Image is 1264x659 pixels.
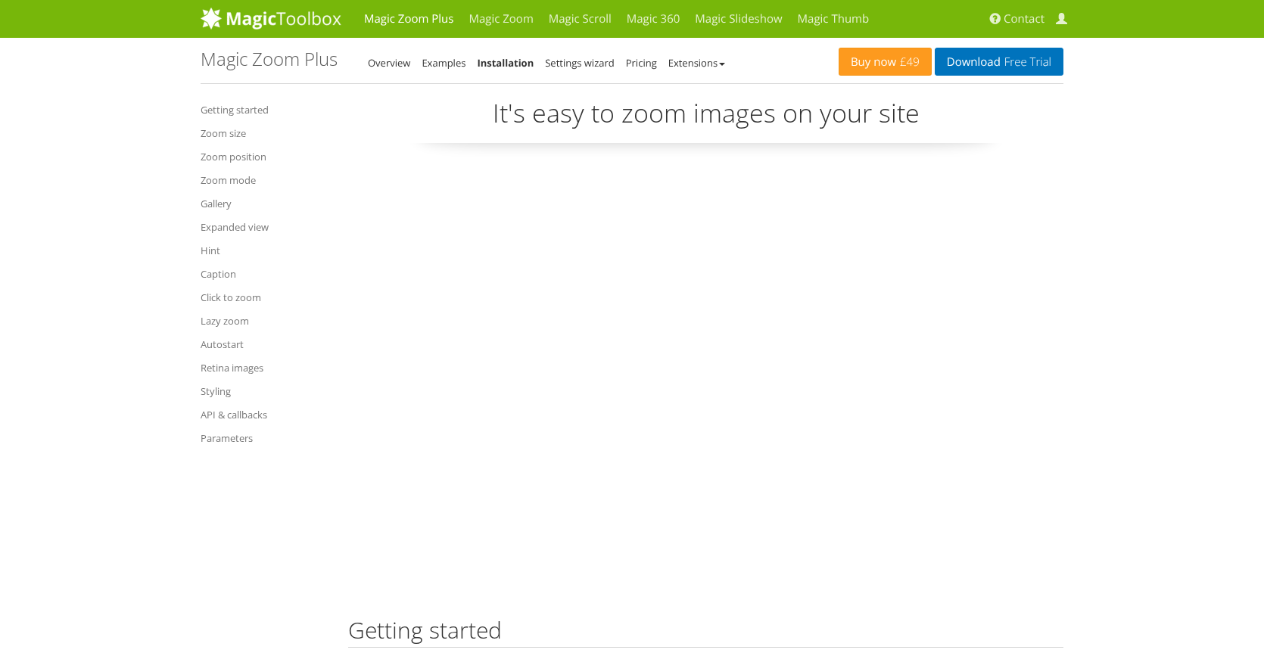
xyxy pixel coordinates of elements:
[368,56,410,70] a: Overview
[545,56,615,70] a: Settings wizard
[626,56,657,70] a: Pricing
[201,265,325,283] a: Caption
[201,218,325,236] a: Expanded view
[201,335,325,353] a: Autostart
[896,56,920,68] span: £49
[348,95,1063,143] p: It's easy to zoom images on your site
[201,241,325,260] a: Hint
[201,194,325,213] a: Gallery
[201,429,325,447] a: Parameters
[839,48,932,76] a: Buy now£49
[201,49,338,69] h1: Magic Zoom Plus
[201,124,325,142] a: Zoom size
[201,382,325,400] a: Styling
[935,48,1063,76] a: DownloadFree Trial
[201,406,325,424] a: API & callbacks
[201,148,325,166] a: Zoom position
[201,171,325,189] a: Zoom mode
[477,56,534,70] a: Installation
[1004,11,1045,26] span: Contact
[422,56,465,70] a: Examples
[201,359,325,377] a: Retina images
[1001,56,1051,68] span: Free Trial
[348,617,1063,648] h2: Getting started
[201,312,325,330] a: Lazy zoom
[201,288,325,306] a: Click to zoom
[668,56,725,70] a: Extensions
[201,7,341,30] img: MagicToolbox.com - Image tools for your website
[201,101,325,119] a: Getting started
